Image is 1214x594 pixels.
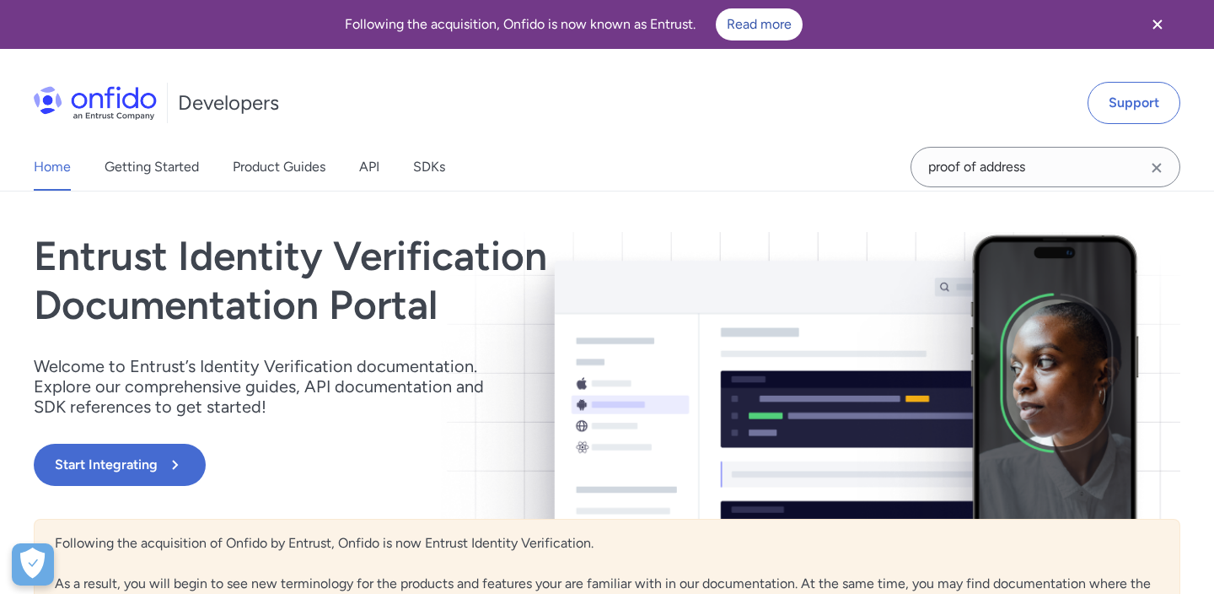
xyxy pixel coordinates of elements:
[716,8,803,40] a: Read more
[34,232,836,329] h1: Entrust Identity Verification Documentation Portal
[34,444,206,486] button: Start Integrating
[20,8,1126,40] div: Following the acquisition, Onfido is now known as Entrust.
[1088,82,1180,124] a: Support
[34,86,157,120] img: Onfido Logo
[105,143,199,191] a: Getting Started
[910,147,1180,187] input: Onfido search input field
[413,143,445,191] a: SDKs
[359,143,379,191] a: API
[12,543,54,586] button: Open Preferences
[233,143,325,191] a: Product Guides
[34,143,71,191] a: Home
[1147,14,1168,35] svg: Close banner
[1126,3,1189,46] button: Close banner
[34,356,506,417] p: Welcome to Entrust’s Identity Verification documentation. Explore our comprehensive guides, API d...
[178,89,279,116] h1: Developers
[1147,158,1167,178] svg: Clear search field button
[34,444,836,486] a: Start Integrating
[12,543,54,586] div: Cookie Preferences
